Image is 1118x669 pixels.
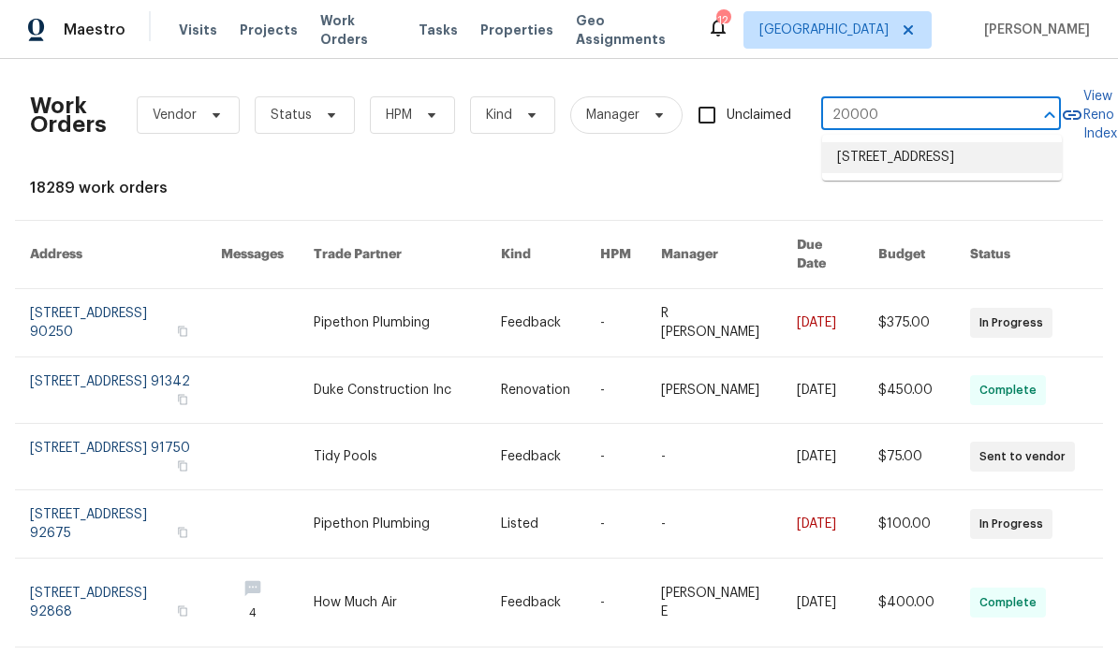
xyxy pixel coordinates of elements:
td: [PERSON_NAME] [646,357,782,424]
td: Feedback [486,559,585,647]
button: Copy Address [174,458,191,474]
div: 12 [716,11,729,30]
td: Duke Construction Inc [299,357,485,424]
span: HPM [386,106,412,124]
span: Work Orders [320,11,396,49]
span: Manager [586,106,640,124]
td: - [646,490,782,559]
td: Pipethon Plumbing [299,490,485,559]
td: - [585,289,646,357]
span: Visits [179,21,217,39]
td: Pipethon Plumbing [299,289,485,357]
span: Geo Assignments [576,11,684,49]
td: R [PERSON_NAME] [646,289,782,357]
td: - [585,559,646,647]
div: 18289 work orders [30,179,1088,197]
th: Trade Partner [299,221,485,289]
th: Due Date [782,221,863,289]
span: Maestro [64,21,125,39]
th: Messages [206,221,299,289]
td: Feedback [486,289,585,357]
h2: Work Orders [30,96,107,134]
th: Status [955,221,1103,289]
span: Kind [486,106,512,124]
th: Manager [646,221,782,289]
span: Tasks [419,23,458,36]
span: [PERSON_NAME] [977,21,1090,39]
td: Tidy Pools [299,424,485,490]
span: Projects [240,21,298,39]
span: Properties [480,21,553,39]
button: Copy Address [174,603,191,619]
a: View Reno Index [1061,87,1117,143]
span: Status [271,106,312,124]
td: - [585,357,646,424]
button: Copy Address [174,524,191,541]
td: - [585,490,646,559]
th: Address [15,221,206,289]
li: [STREET_ADDRESS] [822,142,1062,173]
td: - [585,424,646,490]
td: Listed [486,490,585,559]
th: HPM [585,221,646,289]
th: Budget [863,221,955,289]
td: [PERSON_NAME] E [646,559,782,647]
span: Unclaimed [727,106,791,125]
span: Vendor [153,106,197,124]
button: Copy Address [174,323,191,340]
td: - [646,424,782,490]
button: Copy Address [174,391,191,408]
td: How Much Air [299,559,485,647]
th: Kind [486,221,585,289]
button: Close [1037,102,1063,128]
td: Renovation [486,357,585,424]
span: [GEOGRAPHIC_DATA] [759,21,889,39]
input: Enter in an address [821,101,1008,130]
td: Feedback [486,424,585,490]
